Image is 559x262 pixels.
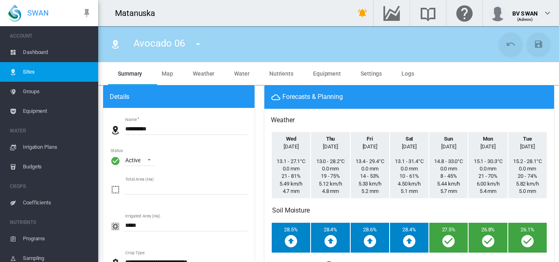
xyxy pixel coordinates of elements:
[390,223,428,253] td: Saturday - 28.4% Saturday - High
[23,101,92,121] span: Equipment
[429,132,468,198] td: Sunday Temperature Rainfall Humidity Windspeed ETo
[23,229,92,249] span: Programs
[323,233,338,248] i: Thursday - High
[110,39,120,49] md-icon: icon-map-marker-radius
[517,17,533,22] span: (Admin)
[324,226,338,233] span: Thursday - 28.4%
[516,181,539,187] span: Windspeed
[363,233,377,248] i: Friday - High
[440,173,457,179] span: Humidity
[434,158,463,164] span: Temperature
[319,181,342,187] span: Windspeed
[481,226,495,233] span: Monday - 26.8%
[455,8,474,18] md-icon: Click here for help
[23,137,92,157] span: Irrigation Plans
[162,70,173,77] span: Map
[277,158,305,164] span: Temperature
[395,158,424,164] span: Temperature
[23,193,92,213] span: Coefficients
[398,181,421,187] span: Windspeed
[358,8,367,18] md-icon: icon-bell-ring
[441,136,456,149] span: Sunday
[489,5,506,21] img: profile.jpg
[401,166,417,172] span: Rainfall
[284,136,298,149] span: Wednesday
[311,223,349,253] td: Thursday - 28.4% Thursday - High
[193,39,203,49] md-icon: icon-menu-down
[110,222,120,231] md-icon: icon-select-all
[477,181,500,187] span: Windspeed
[286,136,296,142] b: Wed
[444,136,453,142] b: Sun
[313,70,341,77] span: Equipment
[508,223,547,253] td: Tuesday - 26.1% Tuesday - On target
[351,223,389,253] td: Friday - 28.6% Friday - High
[440,166,457,172] span: Rainfall
[23,82,92,101] span: Groups
[269,70,293,77] span: Nutrients
[361,188,378,194] span: ETo
[499,33,522,56] button: Cancel Changes
[322,166,339,172] span: Rainfall
[520,136,535,149] span: Tuesday
[512,6,538,14] div: BV SWAN
[118,70,142,77] span: Summary
[272,132,310,198] td: Wednesday Temperature Rainfall Humidity Windspeed ETo
[115,7,162,19] div: Matanuska
[480,166,496,172] span: Rainfall
[284,226,298,233] span: Wednesday - 28.5%
[543,8,552,18] md-icon: icon-chevron-down
[441,233,456,248] i: Sunday - On target
[442,226,456,233] span: Sunday - 27.5%
[527,33,550,56] button: Save Changes
[513,158,542,164] span: Temperature
[283,188,300,194] span: ETo
[519,188,536,194] span: ETo
[125,157,140,163] div: Active
[193,70,214,77] span: Weather
[402,226,416,233] span: Saturday - 28.4%
[351,132,389,198] td: Friday Temperature Rainfall Humidity Windspeed ETo
[82,8,92,18] md-icon: icon-pin
[10,216,92,229] span: NUTRIENTS
[23,62,92,82] span: Sites
[402,233,417,248] i: Saturday - High
[110,185,120,195] md-icon: icon-select
[323,136,338,149] span: Thursday
[402,136,417,149] span: Saturday
[481,233,496,248] i: Monday - On target
[520,233,535,248] i: Tuesday - On target
[322,188,339,194] span: ETo
[418,8,438,18] md-icon: Search the knowledge base
[316,158,345,164] span: Temperature
[271,92,281,102] md-icon: icon-weather-cloudy
[361,166,378,172] span: Rainfall
[124,154,154,166] md-select: Status : Active
[326,136,335,142] b: Thu
[523,136,532,142] b: Tue
[8,4,21,22] img: SWAN-Landscape-Logo-Colour-drop.png
[506,39,516,49] md-icon: icon-undo
[10,29,92,43] span: ACCOUNT
[521,226,534,233] span: Tuesday - 26.1%
[382,8,401,18] md-icon: Go to the Data Hub
[356,158,384,164] span: Temperature
[367,136,373,142] b: Fri
[110,92,129,101] span: Details
[469,223,507,253] td: Monday - 26.8% Monday - On target
[23,157,92,177] span: Budgets
[283,166,300,172] span: Rainfall
[469,132,507,198] td: Monday Temperature Rainfall Humidity Windspeed ETo
[271,116,294,125] h3: Click to go to Avocado 06 weather observations
[401,70,414,77] span: Logs
[272,223,310,253] td: Wednesday - 28.5% Wednesday - High
[10,124,92,137] span: WATER
[363,136,377,149] span: Friday
[508,132,547,198] td: Tuesday Temperature Rainfall Humidity Windspeed ETo
[282,173,301,179] span: Humidity
[361,70,382,77] span: Settings
[321,173,340,179] span: Humidity
[190,36,206,52] button: icon-menu-down
[406,136,413,142] b: Sat
[110,156,120,166] i: Active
